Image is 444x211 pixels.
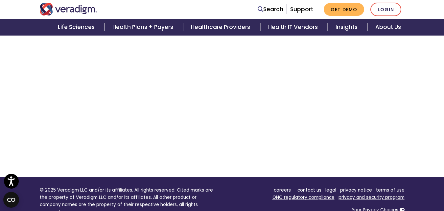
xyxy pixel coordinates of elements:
[324,3,364,16] a: Get Demo
[40,3,97,15] img: Veradigm logo
[183,19,260,36] a: Healthcare Providers
[272,194,335,200] a: ONC regulatory compliance
[258,5,283,14] a: Search
[290,5,313,13] a: Support
[325,187,336,193] a: legal
[376,187,405,193] a: terms of use
[367,19,409,36] a: About Us
[3,192,19,208] button: Open CMP widget
[297,187,321,193] a: contact us
[105,19,183,36] a: Health Plans + Payers
[50,19,105,36] a: Life Sciences
[274,187,291,193] a: careers
[370,3,401,16] a: Login
[328,19,367,36] a: Insights
[339,194,405,200] a: privacy and security program
[340,187,372,193] a: privacy notice
[260,19,328,36] a: Health IT Vendors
